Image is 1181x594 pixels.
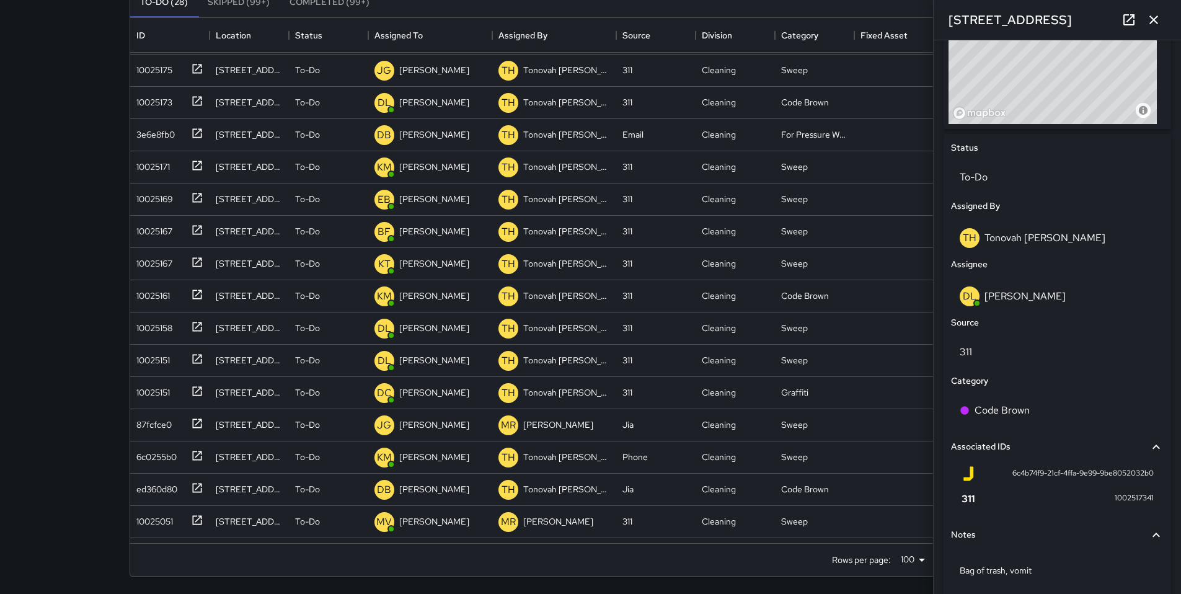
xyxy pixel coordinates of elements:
div: 298 11th Street [216,354,283,366]
div: 311 [622,322,632,334]
div: Status [295,18,322,53]
div: 230 8th Street [216,64,283,76]
div: 10025171 [131,156,170,173]
p: TH [502,482,515,497]
div: Cleaning [702,225,736,237]
p: MR [501,515,516,530]
div: Category [781,18,818,53]
div: 10025044 [131,543,177,560]
p: TH [502,95,515,110]
div: 10025051 [131,510,173,528]
div: Sweep [781,193,808,205]
p: Tonovah [PERSON_NAME] [523,322,610,334]
div: 311 [622,225,632,237]
p: [PERSON_NAME] [399,257,469,270]
p: To-Do [295,515,320,528]
div: Sweep [781,257,808,270]
div: Sweep [781,451,808,463]
p: To-Do [295,193,320,205]
div: Email [622,128,644,141]
div: Jia [622,419,634,431]
p: Tonovah [PERSON_NAME] [523,257,610,270]
div: Jia [622,483,634,495]
div: ed360d80 [131,478,177,495]
div: 151a Russ Street [216,483,283,495]
p: TH [502,160,515,175]
p: [PERSON_NAME] [399,161,469,173]
div: Code Brown [781,483,829,495]
div: Cleaning [702,193,736,205]
div: ID [130,18,210,53]
p: MR [501,418,516,433]
div: 10025151 [131,349,170,366]
div: Sweep [781,322,808,334]
p: TH [502,450,515,465]
div: 311 [622,64,632,76]
div: 10025175 [131,59,172,76]
p: [PERSON_NAME] [399,483,469,495]
div: 10025161 [131,285,170,302]
p: KT [378,257,391,272]
div: Fixed Asset [860,18,908,53]
div: Cleaning [702,161,736,173]
p: Tonovah [PERSON_NAME] [523,290,610,302]
div: 10025173 [131,91,172,109]
div: 100 [896,551,929,569]
p: TH [502,289,515,304]
p: To-Do [295,483,320,495]
p: To-Do [295,64,320,76]
p: Tonovah [PERSON_NAME] [523,354,610,366]
div: 1345 Howard Street [216,419,283,431]
div: 96 Lafayette Street [216,193,283,205]
div: Assigned To [374,18,423,53]
p: Tonovah [PERSON_NAME] [523,193,610,205]
p: To-Do [295,257,320,270]
div: Source [622,18,650,53]
div: 10025158 [131,317,172,334]
p: Tonovah [PERSON_NAME] [523,386,610,399]
div: Sweep [781,161,808,173]
p: Tonovah [PERSON_NAME] [523,483,610,495]
div: Assigned By [498,18,547,53]
p: [PERSON_NAME] [399,290,469,302]
p: To-Do [295,290,320,302]
div: Cleaning [702,257,736,270]
div: 311 [622,193,632,205]
p: KM [377,289,392,304]
p: DL [378,95,391,110]
div: 311 [622,515,632,528]
div: Location [210,18,289,53]
div: 743 Minna Street [216,128,283,141]
p: To-Do [295,451,320,463]
div: Status [289,18,368,53]
div: Category [775,18,854,53]
div: ID [136,18,145,53]
p: TH [502,224,515,239]
div: Cleaning [702,64,736,76]
div: 22 Cleveland Street [216,225,283,237]
p: To-Do [295,128,320,141]
p: Rows per page: [832,554,891,566]
div: 10025151 [131,381,170,399]
p: [PERSON_NAME] [399,515,469,528]
p: [PERSON_NAME] [399,96,469,109]
div: Assigned By [492,18,616,53]
div: 10025167 [131,220,172,237]
p: BF [378,224,391,239]
div: 818 Brannan Street [216,515,283,528]
p: [PERSON_NAME] [523,419,593,431]
p: DC [377,386,392,401]
div: 311 [622,354,632,366]
div: Code Brown [781,96,829,109]
div: Assigned To [368,18,492,53]
p: [PERSON_NAME] [523,515,593,528]
p: KM [377,160,392,175]
p: [PERSON_NAME] [399,386,469,399]
div: Code Brown [781,290,829,302]
p: To-Do [295,354,320,366]
p: Tonovah [PERSON_NAME] [523,161,610,173]
div: Cleaning [702,322,736,334]
p: To-Do [295,386,320,399]
p: TH [502,63,515,78]
div: 10025167 [131,252,172,270]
